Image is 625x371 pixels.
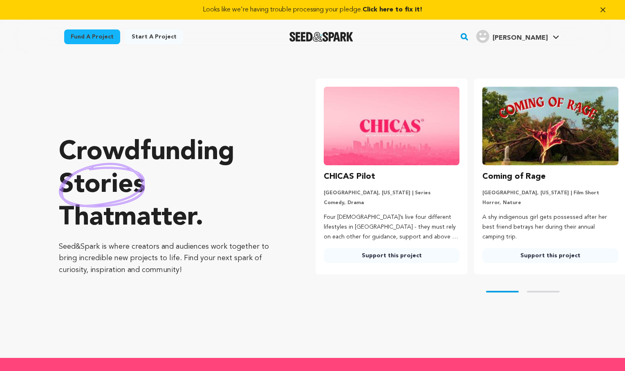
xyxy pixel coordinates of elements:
a: Dani A.'s Profile [475,28,561,43]
img: user.png [476,30,489,43]
p: [GEOGRAPHIC_DATA], [US_STATE] | Film Short [482,190,618,196]
p: Comedy, Drama [324,200,460,206]
h3: CHICAS Pilot [324,170,375,183]
img: Coming of Rage image [482,87,618,165]
h3: Coming of Rage [482,170,546,183]
img: Seed&Spark Logo Dark Mode [289,32,354,42]
img: hand sketched image [59,163,145,207]
img: CHICAS Pilot image [324,87,460,165]
span: [PERSON_NAME] [493,35,548,41]
span: Click here to fix it! [363,7,422,13]
p: A shy indigenous girl gets possessed after her best friend betrays her during their annual campin... [482,213,618,242]
p: [GEOGRAPHIC_DATA], [US_STATE] | Series [324,190,460,196]
div: Dani A.'s Profile [476,30,548,43]
span: matter [114,205,195,231]
a: Looks like we're having trouble processing your pledge.Click here to fix it! [10,5,615,15]
a: Support this project [324,248,460,263]
p: Crowdfunding that . [59,136,283,234]
a: Support this project [482,248,618,263]
p: Horror, Nature [482,200,618,206]
p: Four [DEMOGRAPHIC_DATA]’s live four different lifestyles in [GEOGRAPHIC_DATA] - they must rely on... [324,213,460,242]
p: Seed&Spark is where creators and audiences work together to bring incredible new projects to life... [59,241,283,276]
a: Fund a project [64,29,120,44]
a: Seed&Spark Homepage [289,32,354,42]
a: Start a project [125,29,183,44]
span: Dani A.'s Profile [475,28,561,45]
